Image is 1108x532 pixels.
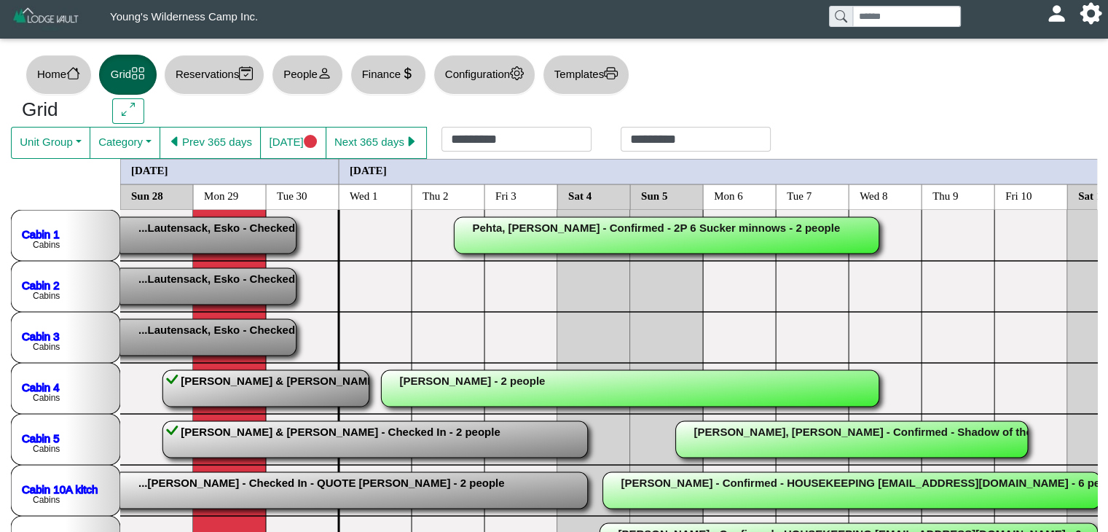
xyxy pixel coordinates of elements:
[1085,8,1096,19] svg: gear fill
[122,103,135,117] svg: arrows angle expand
[510,66,524,80] svg: gear
[66,66,80,80] svg: house
[404,135,418,149] svg: caret right fill
[33,444,60,454] text: Cabins
[260,127,326,159] button: [DATE]circle fill
[131,164,168,176] text: [DATE]
[441,127,592,152] input: Check in
[33,342,60,352] text: Cabins
[568,189,592,201] text: Sat 4
[22,278,60,291] a: Cabin 2
[12,6,81,31] img: Z
[835,10,846,22] svg: search
[272,55,342,95] button: Peopleperson
[1005,189,1032,201] text: Fri 10
[33,393,60,403] text: Cabins
[318,66,331,80] svg: person
[433,55,535,95] button: Configurationgear
[326,127,427,159] button: Next 365 dayscaret right fill
[277,189,307,201] text: Tue 30
[22,329,60,342] a: Cabin 3
[168,135,182,149] svg: caret left fill
[22,482,98,495] a: Cabin 10A kitch
[90,127,160,159] button: Category
[112,98,144,125] button: arrows angle expand
[495,189,516,201] text: Fri 3
[131,66,145,80] svg: grid
[714,189,743,201] text: Mon 6
[604,66,618,80] svg: printer
[304,135,318,149] svg: circle fill
[22,227,60,240] a: Cabin 1
[350,189,377,201] text: Wed 1
[160,127,261,159] button: caret left fillPrev 365 days
[33,291,60,301] text: Cabins
[33,240,60,250] text: Cabins
[423,189,448,201] text: Thu 2
[22,380,60,393] a: Cabin 4
[932,189,958,201] text: Thu 9
[11,127,90,159] button: Unit Group
[22,98,90,122] h3: Grid
[204,189,238,201] text: Mon 29
[25,55,92,95] button: Homehouse
[33,495,60,505] text: Cabins
[239,66,253,80] svg: calendar2 check
[543,55,629,95] button: Templatesprinter
[22,431,60,444] a: Cabin 5
[1051,8,1062,19] svg: person fill
[1078,189,1107,201] text: Sat 11
[401,66,414,80] svg: currency dollar
[131,189,163,201] text: Sun 28
[641,189,667,201] text: Sun 5
[787,189,812,201] text: Tue 7
[860,189,887,201] text: Wed 8
[350,164,387,176] text: [DATE]
[350,55,426,95] button: Financecurrency dollar
[99,55,157,95] button: Gridgrid
[621,127,771,152] input: Check out
[164,55,264,95] button: Reservationscalendar2 check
